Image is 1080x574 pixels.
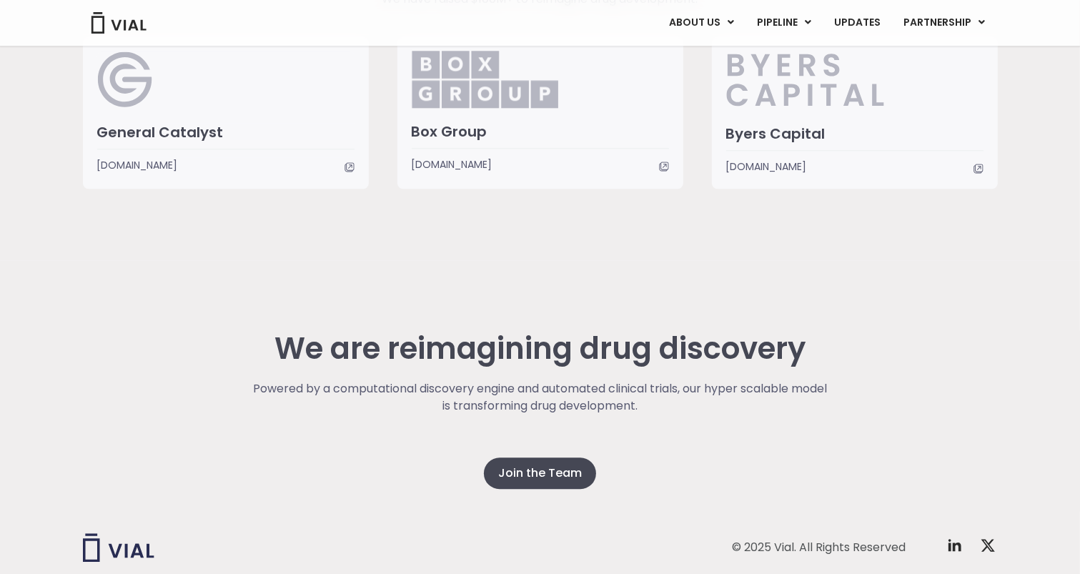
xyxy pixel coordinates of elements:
[893,11,997,35] a: PARTNERSHIPMenu Toggle
[97,123,355,142] h3: General Catalyst
[97,157,178,173] span: [DOMAIN_NAME]
[251,332,829,366] h2: We are reimagining drug discovery
[90,12,147,34] img: Vial Logo
[97,157,355,173] a: [DOMAIN_NAME]
[83,533,154,562] img: Vial logo wih "Vial" spelled out
[726,124,984,143] h3: Byers Capital
[823,11,892,35] a: UPDATES
[412,51,558,108] img: Box_Group.png
[412,157,669,172] a: [DOMAIN_NAME]
[726,51,941,108] img: Byers_Capital.svg
[746,11,823,35] a: PIPELINEMenu Toggle
[251,380,829,415] p: Powered by a computational discovery engine and automated clinical trials, our hyper scalable mod...
[484,457,596,489] a: Join the Team
[726,159,984,174] a: [DOMAIN_NAME]
[97,51,154,108] img: General Catalyst Logo
[733,540,906,555] div: © 2025 Vial. All Rights Reserved
[412,157,492,172] span: [DOMAIN_NAME]
[498,465,582,482] span: Join the Team
[412,122,669,141] h3: Box Group
[658,11,745,35] a: ABOUT USMenu Toggle
[726,159,807,174] span: [DOMAIN_NAME]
